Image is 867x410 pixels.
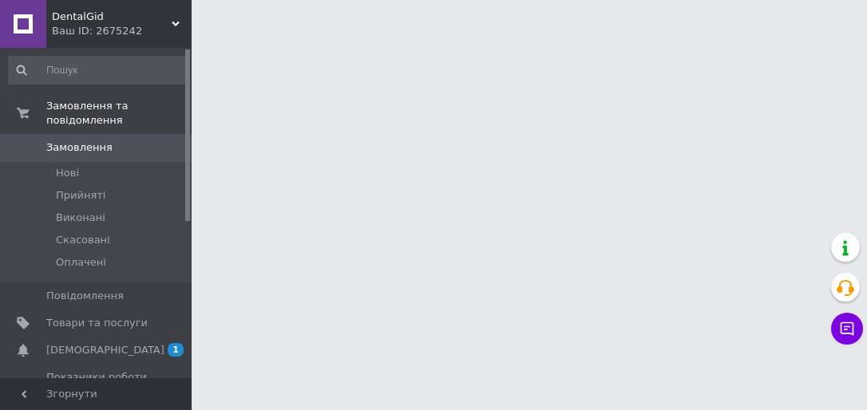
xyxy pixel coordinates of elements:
span: Повідомлення [46,289,124,303]
span: Замовлення [46,140,113,155]
span: Нові [56,166,79,180]
span: [DEMOGRAPHIC_DATA] [46,343,164,357]
span: Товари та послуги [46,316,148,330]
span: Виконані [56,211,105,225]
span: Оплачені [56,255,106,270]
button: Чат з покупцем [831,313,863,345]
span: 1 [168,343,184,357]
span: DentalGid [52,10,172,24]
span: Показники роботи компанії [46,370,148,399]
span: Замовлення та повідомлення [46,99,192,128]
div: Ваш ID: 2675242 [52,24,192,38]
span: Прийняті [56,188,105,203]
span: Скасовані [56,233,110,247]
input: Пошук [8,56,188,85]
